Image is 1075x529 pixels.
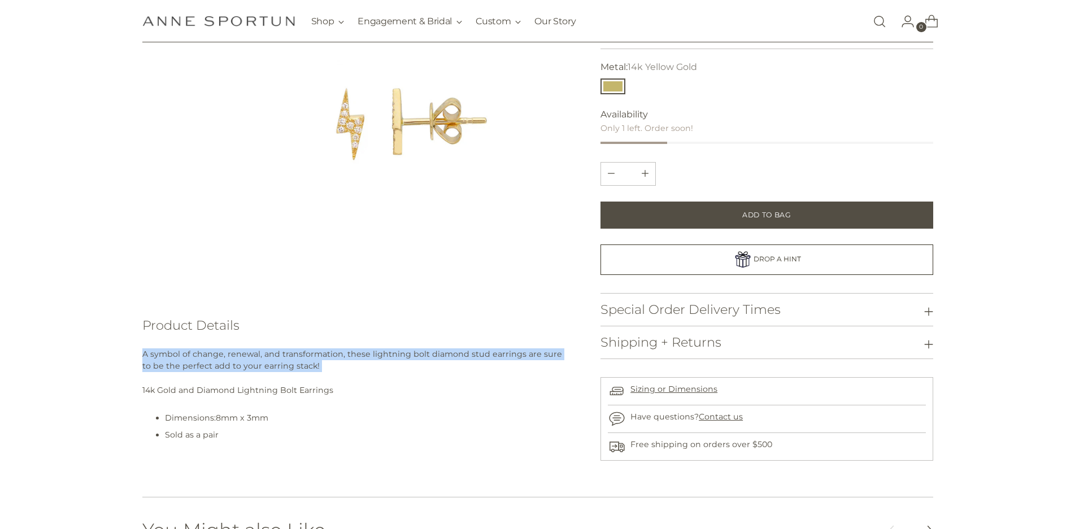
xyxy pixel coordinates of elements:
a: Go to the account page [892,10,915,33]
p: 14k Gold and Diamond Lightning Bolt Earrings [142,348,565,396]
button: Custom [476,9,521,34]
button: Shop [311,9,345,34]
span: A symbol of change, renewal, and transformation, these lightning bolt diamond stud earrings are s... [142,349,562,371]
a: Anne Sportun Fine Jewellery [142,16,295,27]
a: Sizing or Dimensions [630,384,717,394]
a: Our Story [534,9,576,34]
a: DROP A HINT [600,244,933,275]
span: Add to Bag [742,210,791,220]
button: Special Order Delivery Times [600,294,933,326]
span: Dimensions: [165,413,216,423]
li: Sold as a pair [165,429,565,441]
button: Shipping + Returns [600,326,933,359]
span: Only 1 left. Order soon! [600,123,693,133]
input: Product quantity [615,163,642,185]
a: Open search modal [868,10,891,33]
a: Open cart modal [916,10,938,33]
a: Contact us [699,412,743,422]
button: Subtract product quantity [635,163,655,185]
p: Free shipping on orders over $500 [630,439,772,451]
button: 14k Yellow Gold [600,78,625,94]
h3: Special Order Delivery Times [600,303,781,317]
li: 8mm x 3mm [165,412,565,424]
button: Add product quantity [601,163,621,185]
label: Metal: [600,60,697,74]
button: Engagement & Bridal [358,9,462,34]
span: Availability [600,108,648,121]
p: Have questions? [630,411,743,423]
h3: Product Details [142,318,565,333]
span: 14k Yellow Gold [628,62,697,72]
span: DROP A HINT [754,255,801,263]
button: Add to Bag [600,202,933,229]
span: 0 [916,22,926,32]
h3: Shipping + Returns [600,335,721,349]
